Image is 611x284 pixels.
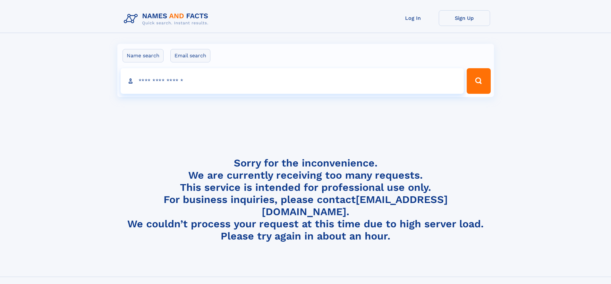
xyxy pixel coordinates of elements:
[123,49,164,62] label: Name search
[439,10,490,26] a: Sign Up
[121,68,464,94] input: search input
[387,10,439,26] a: Log In
[467,68,490,94] button: Search Button
[262,193,448,218] a: [EMAIL_ADDRESS][DOMAIN_NAME]
[170,49,210,62] label: Email search
[121,157,490,242] h4: Sorry for the inconvenience. We are currently receiving too many requests. This service is intend...
[121,10,214,28] img: Logo Names and Facts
